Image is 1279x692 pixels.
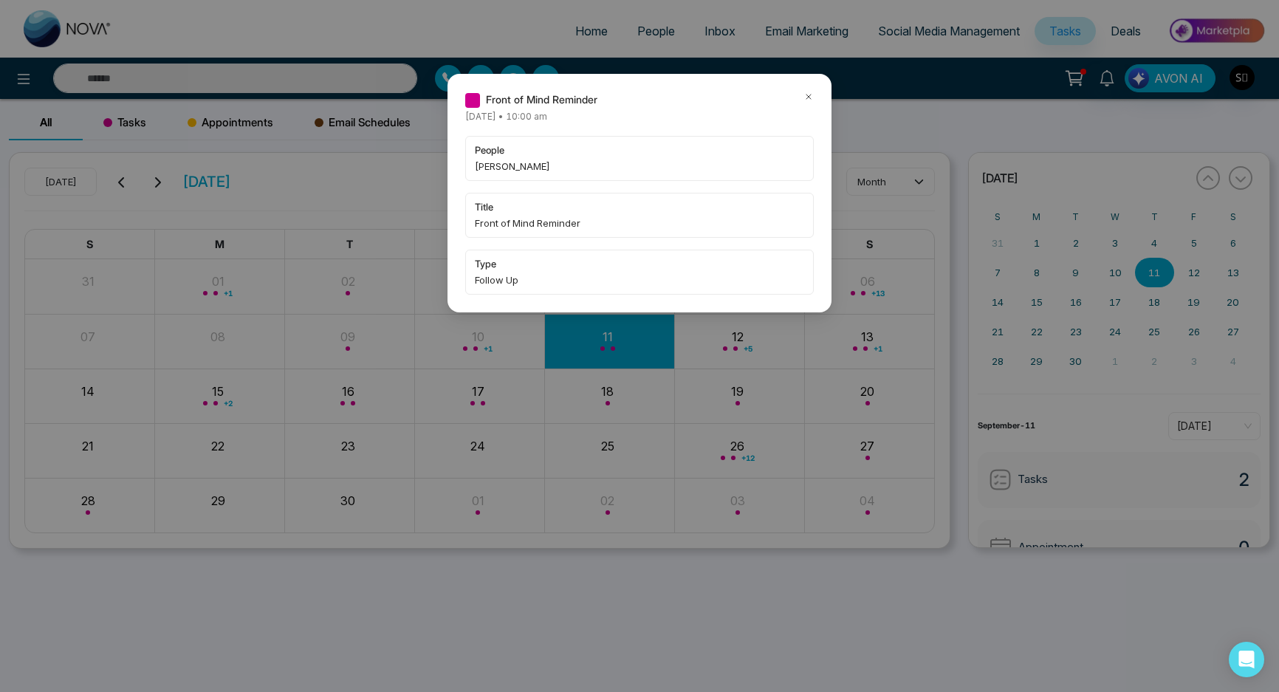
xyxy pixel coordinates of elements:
[475,159,804,174] span: [PERSON_NAME]
[475,143,804,157] span: people
[486,92,597,108] span: Front of Mind Reminder
[475,256,804,271] span: type
[465,111,547,122] span: [DATE] • 10:00 am
[475,216,804,230] span: Front of Mind Reminder
[475,273,804,287] span: Follow Up
[475,199,804,214] span: title
[1229,642,1264,677] div: Open Intercom Messenger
